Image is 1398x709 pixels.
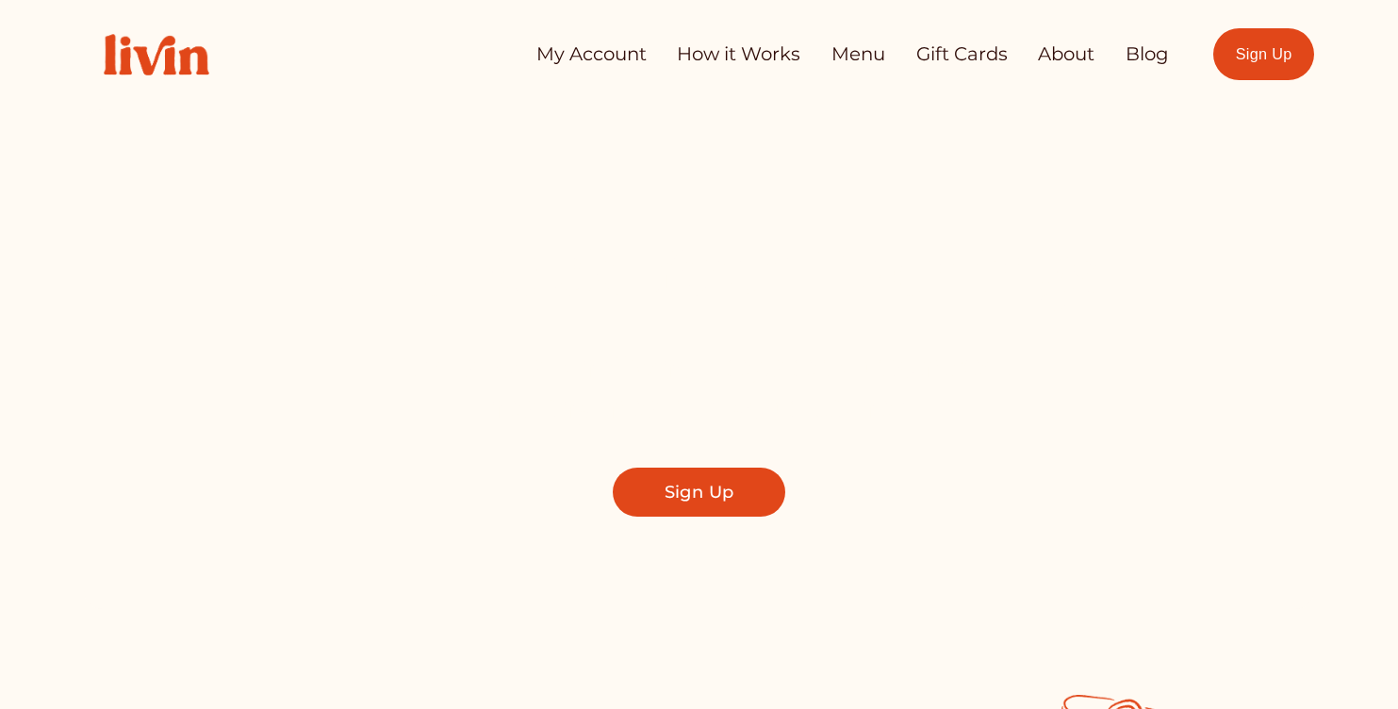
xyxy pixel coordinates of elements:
[388,345,1011,427] span: Find a local chef who prepares customized, healthy meals in your kitchen
[613,468,785,517] a: Sign Up
[831,36,885,74] a: Menu
[1213,28,1314,80] a: Sign Up
[1126,36,1169,74] a: Blog
[1038,36,1094,74] a: About
[299,223,1100,315] span: Take Back Your Evenings
[84,14,229,95] img: Livin
[677,36,800,74] a: How it Works
[536,36,647,74] a: My Account
[916,36,1008,74] a: Gift Cards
